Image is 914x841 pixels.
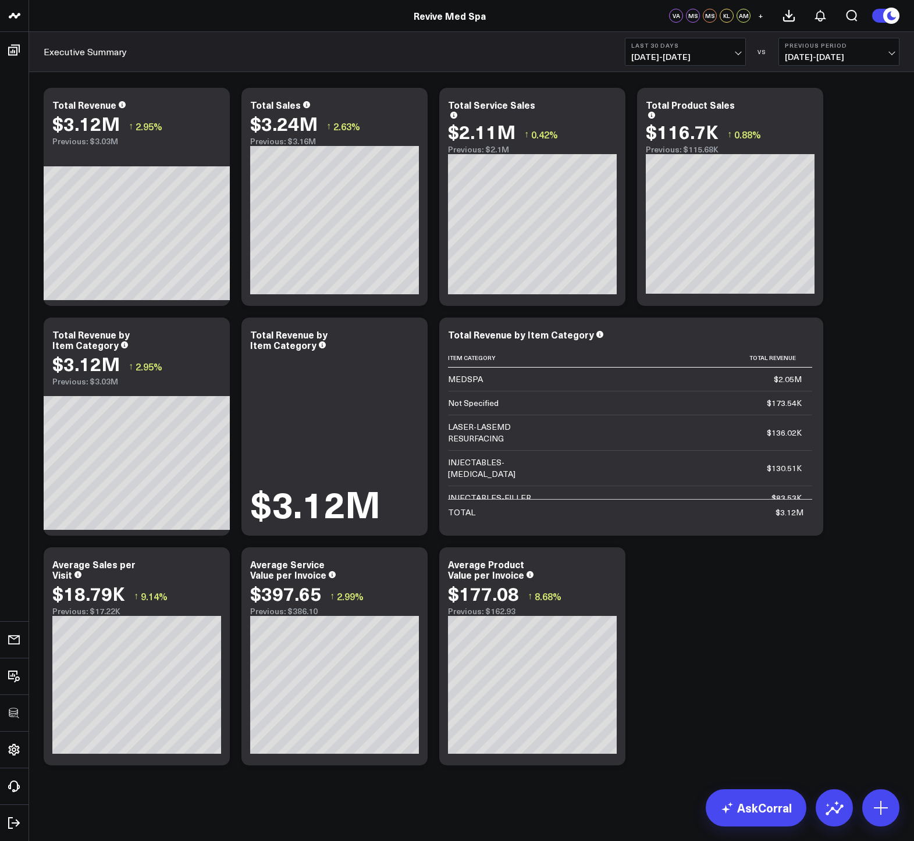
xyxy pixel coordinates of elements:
span: 9.14% [141,590,168,603]
div: Previous: $3.03M [52,377,221,386]
span: ↑ [326,119,331,134]
div: INJECTABLES-[MEDICAL_DATA] [448,457,554,480]
th: Total Revenue [564,348,812,368]
div: Average Sales per Visit [52,558,136,581]
a: Executive Summary [44,45,127,58]
th: Item Category [448,348,564,368]
a: Revive Med Spa [414,9,486,22]
span: 2.63% [333,120,360,133]
div: $2.05M [774,373,802,385]
div: $177.08 [448,583,519,604]
div: MS [686,9,700,23]
a: AskCorral [706,789,806,826]
span: ↑ [524,127,529,142]
div: VS [752,48,773,55]
div: $397.65 [250,583,321,604]
div: Previous: $115.68K [646,145,815,154]
div: Previous: $17.22K [52,607,221,616]
div: Not Specified [448,397,499,409]
div: Total Revenue by Item Category [52,328,130,351]
div: $130.51K [767,462,802,474]
span: ↑ [129,359,133,374]
div: $2.11M [448,121,515,142]
div: $3.12M [250,485,380,521]
div: $3.12M [52,113,120,134]
span: 2.95% [136,120,162,133]
div: Total Service Sales [448,98,535,111]
div: Total Revenue by Item Category [448,328,594,341]
div: Previous: $386.10 [250,607,419,616]
div: Total Revenue by Item Category [250,328,328,351]
div: $3.24M [250,113,318,134]
button: Last 30 Days[DATE]-[DATE] [625,38,746,66]
div: LASER-LASEMD RESURFACING [448,421,554,444]
div: Total Sales [250,98,301,111]
div: MEDSPA [448,373,483,385]
div: MS [703,9,717,23]
div: INJECTABLES-FILLER [448,492,531,504]
button: Previous Period[DATE]-[DATE] [778,38,899,66]
span: ↑ [129,119,133,134]
div: VA [669,9,683,23]
span: ↑ [727,127,732,142]
button: + [753,9,767,23]
div: $18.79K [52,583,125,604]
span: ↑ [330,589,335,604]
div: Previous: $2.1M [448,145,617,154]
div: $3.12M [776,507,803,518]
span: ↑ [528,589,532,604]
b: Previous Period [785,42,893,49]
div: Previous: $162.93 [448,607,617,616]
div: Total Revenue [52,98,116,111]
span: 0.88% [734,128,761,141]
div: Total Product Sales [646,98,735,111]
div: $116.7K [646,121,719,142]
span: ↑ [134,589,138,604]
div: TOTAL [448,507,475,518]
div: Previous: $3.03M [52,137,221,146]
span: 8.68% [535,590,561,603]
div: $136.02K [767,427,802,439]
div: AM [737,9,751,23]
span: 0.42% [531,128,558,141]
span: [DATE] - [DATE] [785,52,893,62]
div: $173.54K [767,397,802,409]
div: $83.53K [771,492,802,504]
span: 2.95% [136,360,162,373]
div: $3.12M [52,353,120,374]
div: Average Product Value per Invoice [448,558,524,581]
div: KL [720,9,734,23]
span: + [758,12,763,20]
span: 2.99% [337,590,364,603]
b: Last 30 Days [631,42,739,49]
div: Average Service Value per Invoice [250,558,326,581]
div: Previous: $3.16M [250,137,419,146]
span: [DATE] - [DATE] [631,52,739,62]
